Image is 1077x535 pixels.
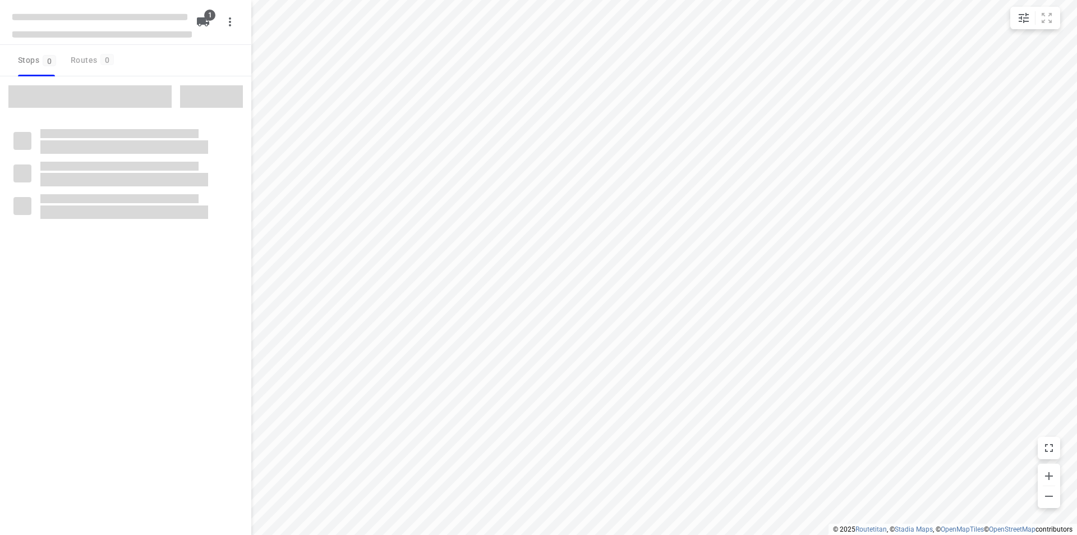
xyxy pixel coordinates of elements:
[989,525,1035,533] a: OpenStreetMap
[1012,7,1035,29] button: Map settings
[895,525,933,533] a: Stadia Maps
[855,525,887,533] a: Routetitan
[941,525,984,533] a: OpenMapTiles
[833,525,1073,533] li: © 2025 , © , © © contributors
[1010,7,1060,29] div: small contained button group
